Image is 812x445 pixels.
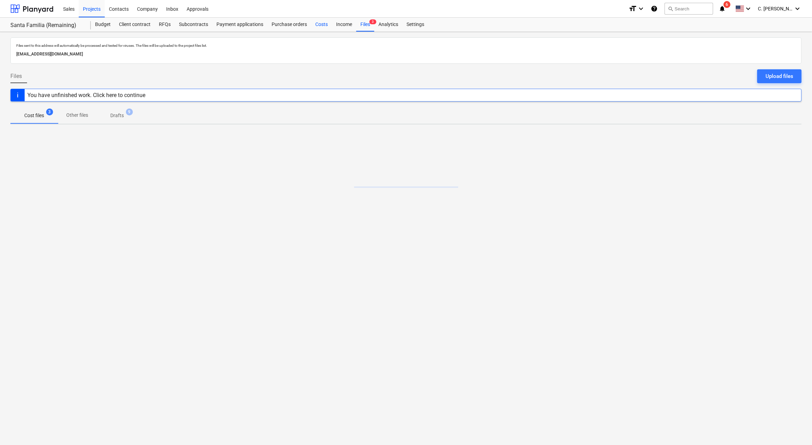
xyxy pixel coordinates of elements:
iframe: Chat Widget [777,412,812,445]
a: Client contract [115,18,155,32]
span: 3 [369,19,376,24]
span: search [668,6,673,11]
div: You have unfinished work. Click here to continue [27,92,145,98]
button: Search [665,3,713,15]
a: Analytics [374,18,402,32]
i: Knowledge base [651,5,658,13]
a: Settings [402,18,428,32]
span: C. [PERSON_NAME] [758,6,793,11]
p: Files sent to this address will automatically be processed and tested for viruses. The files will... [16,43,796,48]
i: keyboard_arrow_down [637,5,645,13]
p: Drafts [110,112,124,119]
i: notifications [719,5,726,13]
a: Income [332,18,356,32]
i: format_size [629,5,637,13]
a: Purchase orders [267,18,311,32]
span: 6 [724,1,730,8]
a: Budget [91,18,115,32]
a: RFQs [155,18,175,32]
a: Files3 [356,18,374,32]
p: [EMAIL_ADDRESS][DOMAIN_NAME] [16,51,796,58]
a: Subcontracts [175,18,212,32]
p: Other files [66,112,88,119]
button: Upload files [757,69,802,83]
div: Santa Familia (Remaining) [10,22,83,29]
i: keyboard_arrow_down [744,5,752,13]
a: Costs [311,18,332,32]
p: Cost files [24,112,44,119]
div: Widget de chat [777,412,812,445]
div: Files [356,18,374,32]
a: Payment applications [212,18,267,32]
i: keyboard_arrow_down [793,5,802,13]
span: 9 [126,108,133,115]
span: Files [10,72,22,80]
div: Upload files [766,72,793,81]
span: 3 [46,108,53,115]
